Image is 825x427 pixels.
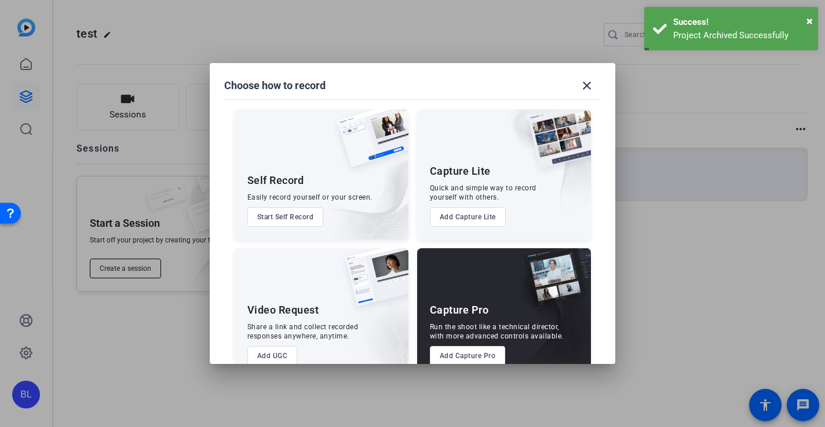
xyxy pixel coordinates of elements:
[308,134,408,240] img: embarkstudio-self-record.png
[505,263,591,378] img: embarkstudio-capture-pro.png
[430,183,536,202] div: Quick and simple way to record yourself with others.
[673,29,809,42] div: Project Archived Successfully
[806,14,813,28] span: ×
[430,322,564,341] div: Run the shoot like a technical director, with more advanced controls available.
[247,193,373,202] div: Easily record yourself or your screen.
[337,248,408,318] img: ugc-content.png
[341,284,408,378] img: embarkstudio-ugc-content.png
[247,322,359,341] div: Share a link and collect recorded responses anywhere, anytime.
[430,207,506,227] button: Add Capture Lite
[247,174,304,187] div: Self Record
[430,346,506,366] button: Add Capture Pro
[247,346,298,366] button: Add UGC
[514,248,591,319] img: capture-pro.png
[224,79,326,93] h1: Choose how to record
[487,109,591,225] img: embarkstudio-capture-lite.png
[806,12,813,30] button: Close
[430,164,491,178] div: Capture Lite
[519,109,591,180] img: capture-lite.png
[247,303,319,317] div: Video Request
[580,79,594,93] mat-icon: close
[673,16,809,29] div: Success!
[247,207,324,227] button: Start Self Record
[328,109,408,179] img: self-record.png
[430,303,489,317] div: Capture Pro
